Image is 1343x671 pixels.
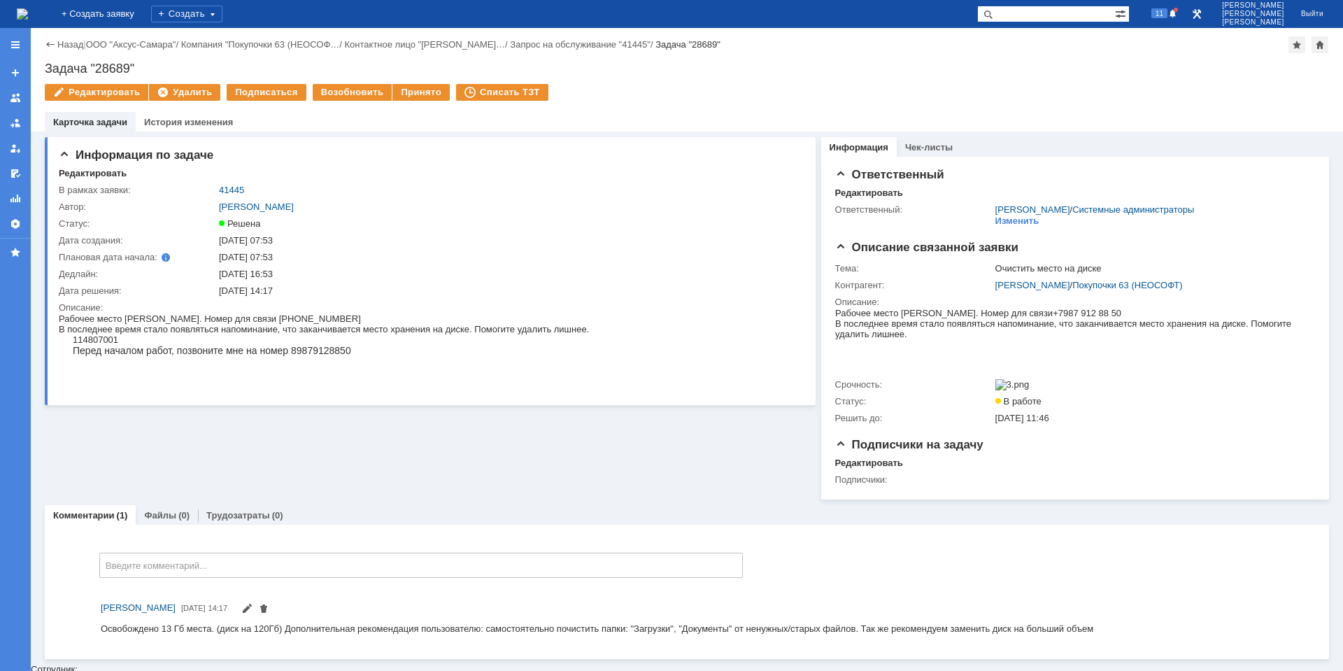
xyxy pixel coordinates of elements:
div: Ответственный: [835,204,993,216]
div: Редактировать [59,168,127,179]
a: [PERSON_NAME] [219,202,294,212]
div: Срочность: [835,379,993,390]
a: 41445 [219,185,244,195]
div: Подписчики: [835,474,993,486]
div: Создать [151,6,222,22]
span: Перед началом работ, позвоните мне на номер 89879128850 [14,31,292,43]
a: Чек-листы [905,142,953,153]
div: Дата решения: [59,285,216,297]
span: [PERSON_NAME] [101,602,176,613]
a: [PERSON_NAME] [995,280,1070,290]
div: (0) [272,510,283,521]
div: / [345,39,511,50]
div: Редактировать [835,458,903,469]
a: Покупочки 63 (НЕОСОФТ) [1072,280,1182,290]
a: Системные администраторы [1072,204,1194,215]
div: (0) [178,510,190,521]
span: Расширенный поиск [1115,6,1129,20]
a: Файлы [144,510,176,521]
img: logo [17,8,28,20]
a: Заявки в моей ответственности [4,112,27,134]
a: Создать заявку [4,62,27,84]
a: Перейти в интерфейс администратора [1188,6,1205,22]
a: [PERSON_NAME] [995,204,1070,215]
span: [DATE] 11:46 [995,413,1049,423]
a: Настройки [4,213,27,235]
div: Описание: [835,297,1311,308]
a: Компания "Покупочки 63 (НЕОСОФ… [181,39,340,50]
span: [PERSON_NAME] [1222,18,1284,27]
div: / [181,39,345,50]
div: [DATE] 07:53 [219,235,794,246]
span: В работе [995,396,1042,407]
div: / [995,204,1195,216]
span: Ответственный [835,168,944,181]
div: [DATE] 07:53 [219,252,794,263]
div: (1) [117,510,128,521]
div: Статус: [835,396,993,407]
div: Задача "28689" [655,39,720,50]
div: Описание: [59,302,797,313]
a: Карточка задачи [53,117,127,127]
a: Отчеты [4,188,27,210]
div: / [510,39,655,50]
span: Описание связанной заявки [835,241,1018,254]
div: / [86,39,181,50]
div: Статус: [59,218,216,229]
div: Автор: [59,202,216,213]
div: Добавить в избранное [1288,36,1305,53]
span: Редактировать [241,605,253,616]
span: [PERSON_NAME] [1222,10,1284,18]
div: Очистить место на диске [995,263,1308,274]
div: Изменить [995,216,1039,227]
a: [PERSON_NAME] [101,601,176,615]
a: Перейти на домашнюю страницу [17,8,28,20]
a: Мои согласования [4,162,27,185]
div: Редактировать [835,188,903,199]
span: [PERSON_NAME] [1222,1,1284,10]
a: Назад [57,39,83,50]
span: Информация по задаче [59,148,213,162]
a: Запрос на обслуживание "41445" [510,39,651,50]
div: Сделать домашней страницей [1312,36,1328,53]
a: Заявки на командах [4,87,27,109]
a: История изменения [144,117,233,127]
span: [DATE] [181,604,206,612]
a: Информация [830,142,888,153]
div: Дедлайн: [59,269,216,280]
div: [DATE] 16:53 [219,269,794,280]
span: 14:17 [208,604,228,612]
div: Плановая дата начала: [59,252,199,263]
div: Контрагент: [835,280,993,291]
span: Подписчики на задачу [835,438,983,451]
a: Мои заявки [4,137,27,160]
div: | [83,38,85,49]
div: В рамках заявки: [59,185,216,196]
a: Контактное лицо "[PERSON_NAME]… [345,39,506,50]
a: ООО "Аксус-Самара" [86,39,176,50]
div: 114807001 [14,21,530,31]
a: Трудозатраты [206,510,270,521]
div: Дата создания: [59,235,216,246]
a: Комментарии [53,510,115,521]
div: Решить до: [835,413,993,424]
div: [DATE] 14:17 [219,285,794,297]
span: Удалить [258,605,269,616]
div: / [995,280,1308,291]
span: 11 [1151,8,1167,18]
div: Задача "28689" [45,62,1329,76]
div: Тема: [835,263,993,274]
span: Решена [219,218,260,229]
img: 3.png [995,379,1030,390]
